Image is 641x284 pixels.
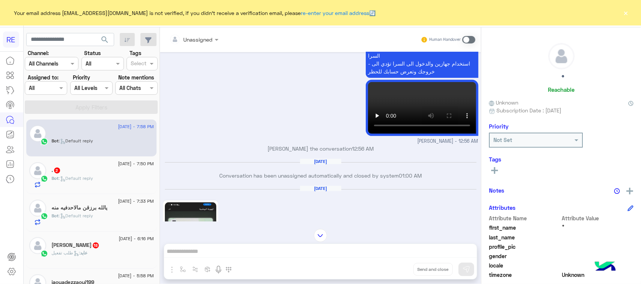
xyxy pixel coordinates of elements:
span: Attribute Name [489,214,561,222]
span: 18 [93,242,99,248]
label: Priority [73,73,90,81]
p: Conversation has been unassigned automatically and closed by system [163,172,478,179]
span: profile_pic [489,243,561,251]
span: Attribute Value [562,214,634,222]
h6: Attributes [489,204,516,211]
h5: يالله برزقن مالاحدفيه منه [52,205,108,211]
span: first_name [489,224,561,232]
p: [PERSON_NAME] the conversation [163,145,478,152]
button: search [96,33,114,49]
span: Bot [52,213,59,218]
span: [DATE] - 7:50 PM [118,160,154,167]
img: WhatsApp [41,138,48,145]
img: hulul-logo.png [592,254,618,280]
h6: Notes [489,187,504,194]
span: Subscription Date : [DATE] [496,106,561,114]
span: 12:56 AM [352,145,374,152]
span: Unknown [489,99,518,106]
h6: [DATE] [300,159,341,164]
span: 01:00 AM [399,172,422,179]
h5: . [52,167,61,173]
span: null [562,262,634,269]
img: add [626,188,633,194]
h6: Priority [489,123,508,130]
h6: Tags [489,156,633,163]
span: : Default reply [59,213,94,218]
span: عايد [80,250,88,256]
span: Bot [52,175,59,181]
button: Send and close [413,263,453,276]
a: re-enter your email address [301,10,370,16]
span: ْ [562,224,634,232]
span: timezone [489,271,561,279]
label: Note mentions [118,73,154,81]
small: Human Handover [429,37,461,43]
label: Assigned to: [28,73,59,81]
span: [DATE] - 7:33 PM [118,198,154,205]
span: [DATE] - 5:58 PM [118,272,154,279]
img: defaultAdmin.png [29,200,46,217]
img: scroll [314,229,327,242]
span: [PERSON_NAME] - 12:56 AM [418,138,478,145]
img: WhatsApp [41,175,48,182]
img: defaultAdmin.png [549,43,574,69]
img: defaultAdmin.png [29,125,46,142]
span: Your email address [EMAIL_ADDRESS][DOMAIN_NAME] is not verified, if you didn't receive a verifica... [14,9,376,17]
h5: عايد المطيري [52,242,100,248]
img: defaultAdmin.png [29,162,46,179]
span: 2 [54,167,60,173]
span: locale [489,262,561,269]
button: × [622,9,630,16]
h6: Reachable [548,86,575,93]
button: Apply Filters [25,100,158,114]
span: Bot [52,138,59,143]
div: Select [130,59,146,69]
span: last_name [489,233,561,241]
span: gender [489,252,561,260]
label: Tags [130,49,141,57]
div: RE [3,31,19,48]
span: [DATE] - 7:58 PM [118,123,154,130]
img: WhatsApp [41,212,48,220]
span: : طلب تفعيل [52,250,80,256]
h6: [DATE] [300,186,341,191]
img: WhatsApp [41,250,48,257]
span: null [562,252,634,260]
span: Unknown [562,271,634,279]
span: search [100,35,109,44]
img: notes [614,188,620,194]
span: : Default reply [59,175,94,181]
span: : Default reply [59,138,94,143]
label: Channel: [28,49,49,57]
img: defaultAdmin.png [29,237,46,254]
span: [DATE] - 6:16 PM [119,235,154,242]
label: Status [84,49,101,57]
